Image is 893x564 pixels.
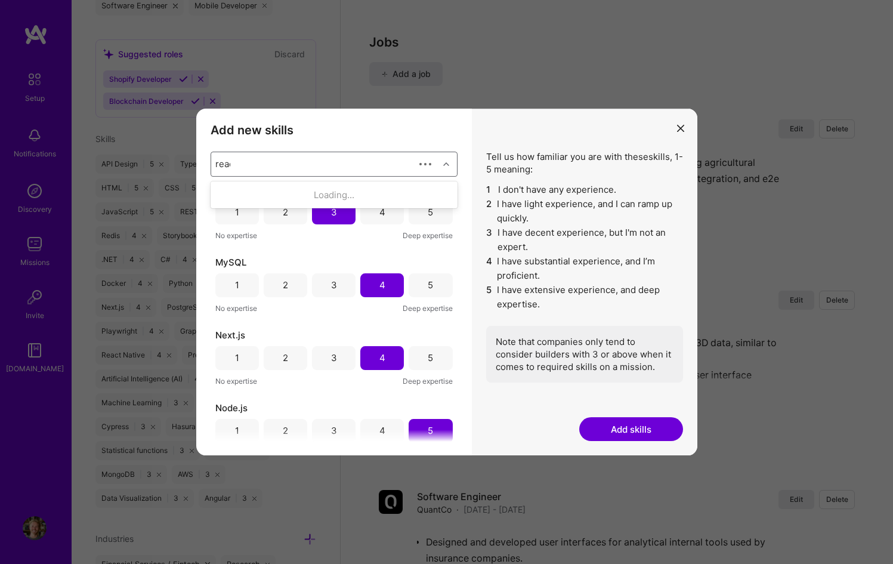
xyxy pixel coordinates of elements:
i: icon Chevron [443,161,449,167]
div: 3 [331,206,337,218]
div: 3 [331,424,337,437]
li: I have substantial experience, and I’m proficient. [486,254,683,283]
div: 3 [331,279,337,291]
button: Add skills [579,417,683,441]
span: 4 [486,254,493,283]
span: Deep expertise [403,375,453,387]
li: I have decent experience, but I'm not an expert. [486,226,683,254]
span: No expertise [215,375,257,387]
div: Tell us how familiar you are with these skills , 1-5 meaning: [486,150,683,383]
i: icon Close [677,125,684,132]
li: I don't have any experience. [486,183,683,197]
span: Next.js [215,329,245,341]
div: 5 [428,279,433,291]
div: modal [196,109,697,456]
div: 4 [379,206,385,218]
div: 2 [283,206,288,218]
li: I have light experience, and I can ramp up quickly. [486,197,683,226]
h3: Add new skills [211,123,458,137]
div: 4 [379,279,385,291]
div: Loading... [211,184,458,206]
div: 2 [283,424,288,437]
div: 1 [235,352,239,364]
span: MySQL [215,256,246,269]
div: 5 [428,352,433,364]
span: 1 [486,183,493,197]
span: No expertise [215,229,257,242]
div: 4 [379,352,385,364]
span: 5 [486,283,493,312]
div: 5 [428,424,433,437]
div: 4 [379,424,385,437]
div: 5 [428,206,433,218]
div: 3 [331,352,337,364]
span: Deep expertise [403,302,453,315]
div: 1 [235,206,239,218]
span: No expertise [215,302,257,315]
span: Deep expertise [403,229,453,242]
span: 2 [486,197,493,226]
div: 2 [283,279,288,291]
div: 1 [235,424,239,437]
li: I have extensive experience, and deep expertise. [486,283,683,312]
div: 1 [235,279,239,291]
span: 3 [486,226,493,254]
span: Node.js [215,402,248,414]
div: Note that companies only tend to consider builders with 3 or above when it comes to required skil... [486,326,683,383]
div: 2 [283,352,288,364]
